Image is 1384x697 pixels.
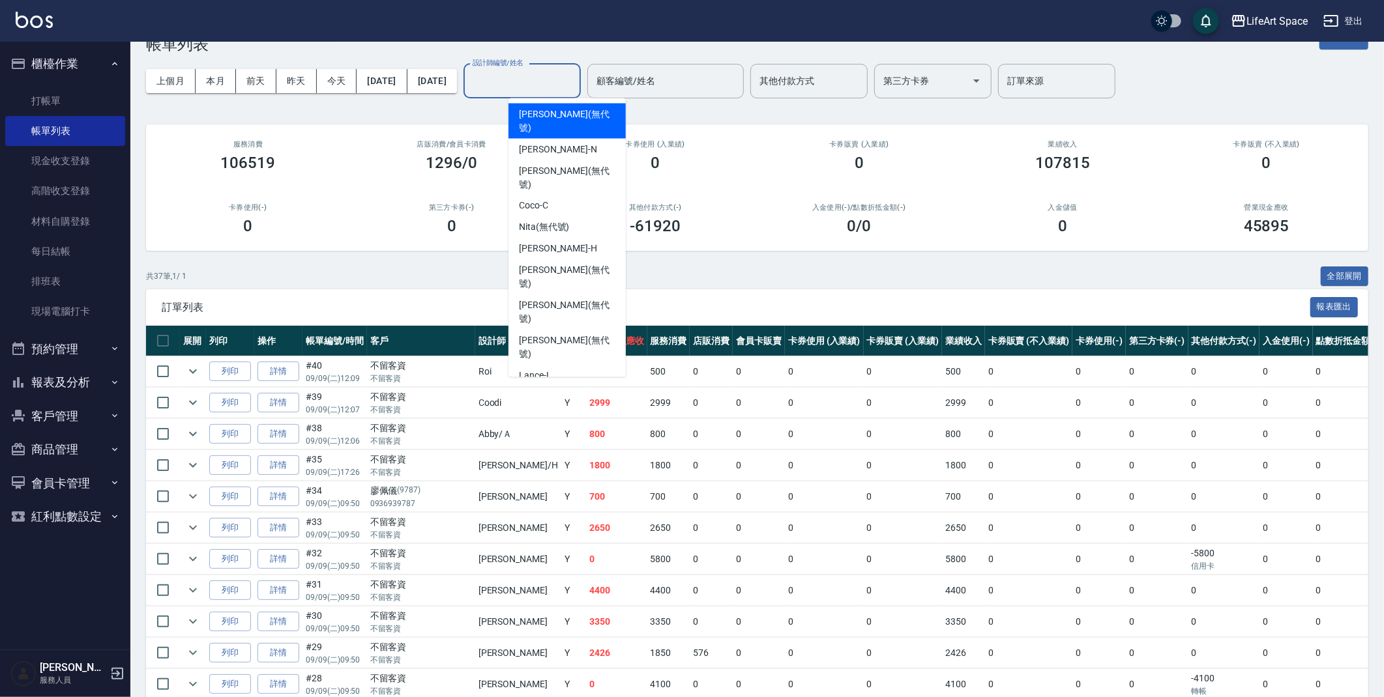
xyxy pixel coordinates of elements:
[785,513,864,543] td: 0
[5,206,125,236] a: 材料自購登錄
[209,362,251,382] button: 列印
[370,560,472,572] p: 不留客資
[586,575,647,606] td: 4400
[370,609,472,623] div: 不留客資
[370,591,472,603] p: 不留客資
[5,433,125,466] button: 商品管理
[40,661,106,674] h5: [PERSON_NAME]
[473,58,523,68] label: 設計師編號/姓名
[306,591,364,603] p: 09/09 (二) 09:50
[370,421,472,435] div: 不留客資
[1318,9,1368,33] button: 登出
[243,217,252,235] h3: 0
[258,424,299,444] a: 詳情
[1188,606,1260,637] td: 0
[519,264,615,291] span: [PERSON_NAME] (無代號)
[209,643,251,663] button: 列印
[183,393,203,412] button: expand row
[985,513,1072,543] td: 0
[1126,606,1188,637] td: 0
[302,356,367,387] td: #40
[690,326,733,356] th: 店販消費
[162,140,334,149] h3: 服務消費
[519,164,615,192] span: [PERSON_NAME] (無代號)
[5,146,125,176] a: 現金收支登錄
[586,638,647,668] td: 2426
[317,69,357,93] button: 今天
[258,643,299,663] a: 詳情
[985,544,1072,575] td: 0
[690,606,733,637] td: 0
[183,362,203,381] button: expand row
[733,544,785,575] td: 0
[864,606,943,637] td: 0
[942,450,985,481] td: 1800
[519,107,615,135] span: [PERSON_NAME] (無代號)
[942,606,985,637] td: 3350
[475,575,561,606] td: [PERSON_NAME]
[276,69,317,93] button: 昨天
[733,388,785,418] td: 0
[1259,450,1313,481] td: 0
[209,393,251,413] button: 列印
[1226,8,1313,35] button: LifeArt Space
[942,388,985,418] td: 2999
[519,369,552,383] span: Lance -L
[306,373,364,384] p: 09/09 (二) 12:09
[942,513,985,543] td: 2650
[985,326,1072,356] th: 卡券販賣 (不入業績)
[306,529,364,541] p: 09/09 (二) 09:50
[398,484,421,498] p: (9787)
[183,424,203,444] button: expand row
[475,638,561,668] td: [PERSON_NAME]
[773,203,946,212] h2: 入金使用(-) /點數折抵金額(-)
[1188,450,1260,481] td: 0
[1126,356,1188,387] td: 0
[370,578,472,591] div: 不留客資
[302,419,367,449] td: #38
[1259,575,1313,606] td: 0
[733,606,785,637] td: 0
[985,388,1072,418] td: 0
[1246,13,1308,29] div: LifeArt Space
[733,513,785,543] td: 0
[519,199,548,213] span: Coco -C
[370,547,472,560] div: 不留客資
[5,399,125,433] button: 客戶管理
[561,481,586,512] td: Y
[162,203,334,212] h2: 卡券使用(-)
[1126,575,1188,606] td: 0
[985,606,1072,637] td: 0
[16,12,53,28] img: Logo
[855,154,864,172] h3: 0
[258,362,299,382] a: 詳情
[1188,544,1260,575] td: -5800
[146,69,196,93] button: 上個月
[733,419,785,449] td: 0
[1126,326,1188,356] th: 第三方卡券(-)
[370,359,472,373] div: 不留客資
[785,388,864,418] td: 0
[942,481,985,512] td: 700
[942,575,985,606] td: 4400
[1188,356,1260,387] td: 0
[785,575,864,606] td: 0
[1259,326,1313,356] th: 入金使用(-)
[1181,140,1353,149] h2: 卡券販賣 (不入業績)
[220,154,275,172] h3: 106519
[5,116,125,146] a: 帳單列表
[407,69,457,93] button: [DATE]
[180,326,206,356] th: 展開
[209,487,251,507] button: 列印
[1072,388,1126,418] td: 0
[647,356,690,387] td: 500
[1058,217,1067,235] h3: 0
[647,326,690,356] th: 服務消費
[302,544,367,575] td: #32
[258,455,299,476] a: 詳情
[561,450,586,481] td: Y
[302,450,367,481] td: #35
[586,388,647,418] td: 2999
[985,419,1072,449] td: 0
[864,356,943,387] td: 0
